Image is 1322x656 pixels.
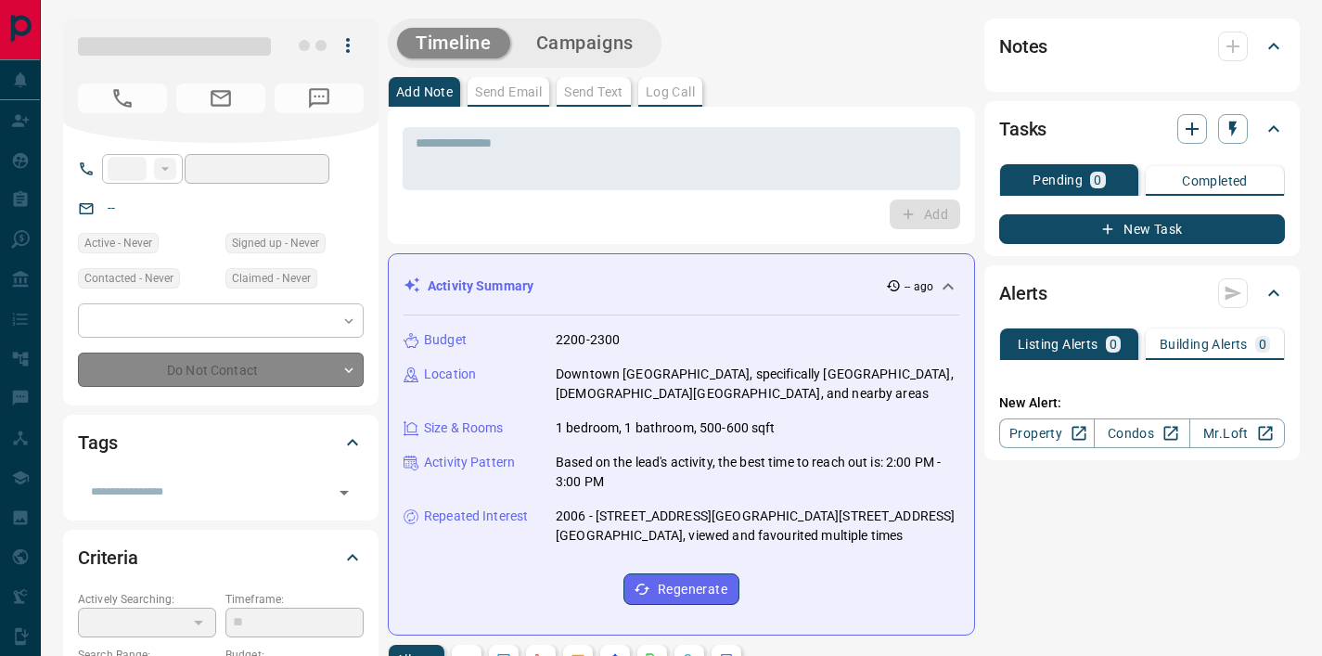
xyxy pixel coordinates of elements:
[78,591,216,608] p: Actively Searching:
[999,107,1285,151] div: Tasks
[424,507,528,526] p: Repeated Interest
[518,28,652,58] button: Campaigns
[1018,338,1098,351] p: Listing Alerts
[396,85,453,98] p: Add Note
[397,28,510,58] button: Timeline
[1033,174,1083,187] p: Pending
[275,84,364,113] span: No Number
[428,277,533,296] p: Activity Summary
[78,428,117,457] h2: Tags
[556,418,776,438] p: 1 bedroom, 1 bathroom, 500-600 sqft
[331,480,357,506] button: Open
[78,84,167,113] span: No Number
[999,214,1285,244] button: New Task
[424,418,504,438] p: Size & Rooms
[225,591,364,608] p: Timeframe:
[999,418,1095,448] a: Property
[999,271,1285,315] div: Alerts
[84,269,173,288] span: Contacted - Never
[78,353,364,387] div: Do Not Contact
[999,393,1285,413] p: New Alert:
[999,32,1047,61] h2: Notes
[1189,418,1285,448] a: Mr.Loft
[404,269,959,303] div: Activity Summary-- ago
[1259,338,1266,351] p: 0
[556,330,620,350] p: 2200-2300
[78,543,138,572] h2: Criteria
[1094,418,1189,448] a: Condos
[1160,338,1248,351] p: Building Alerts
[424,365,476,384] p: Location
[84,234,152,252] span: Active - Never
[232,269,311,288] span: Claimed - Never
[1182,174,1248,187] p: Completed
[623,573,739,605] button: Regenerate
[108,200,115,215] a: --
[556,507,959,546] p: 2006 - [STREET_ADDRESS][GEOGRAPHIC_DATA][STREET_ADDRESS][GEOGRAPHIC_DATA], viewed and favourited ...
[1110,338,1117,351] p: 0
[78,420,364,465] div: Tags
[1094,174,1101,187] p: 0
[556,365,959,404] p: Downtown [GEOGRAPHIC_DATA], specifically [GEOGRAPHIC_DATA], [DEMOGRAPHIC_DATA][GEOGRAPHIC_DATA], ...
[999,114,1046,144] h2: Tasks
[176,84,265,113] span: No Email
[232,234,319,252] span: Signed up - Never
[999,24,1285,69] div: Notes
[78,535,364,580] div: Criteria
[905,278,933,295] p: -- ago
[556,453,959,492] p: Based on the lead's activity, the best time to reach out is: 2:00 PM - 3:00 PM
[424,330,467,350] p: Budget
[999,278,1047,308] h2: Alerts
[424,453,515,472] p: Activity Pattern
